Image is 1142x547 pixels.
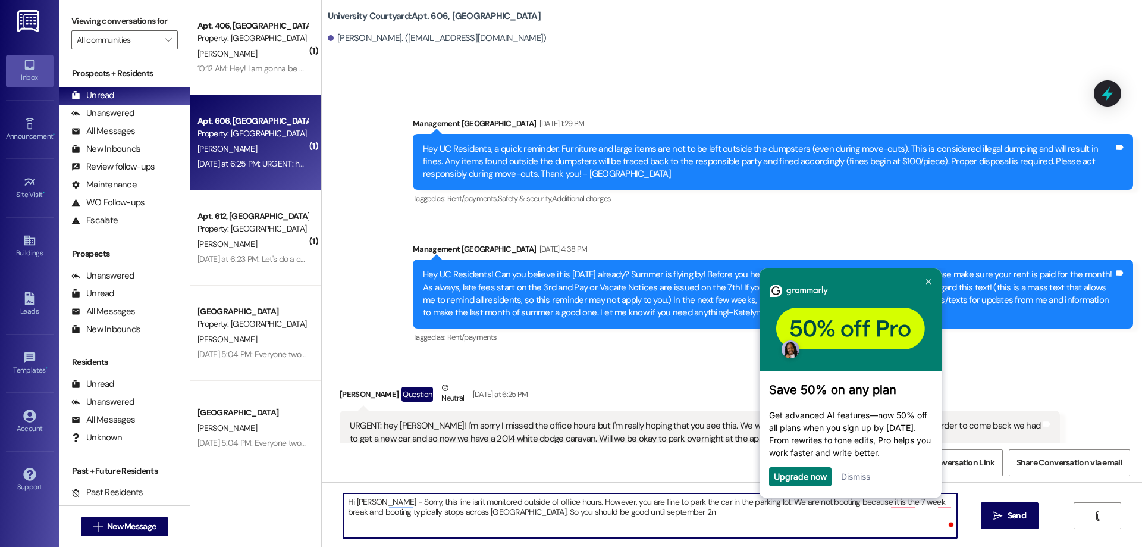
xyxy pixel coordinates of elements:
div: All Messages [71,125,135,137]
div: [GEOGRAPHIC_DATA] [197,407,308,419]
div: Property: [GEOGRAPHIC_DATA] [197,223,308,235]
input: All communities [77,30,159,49]
div: Unanswered [71,270,134,282]
i:  [93,522,102,532]
div: New Inbounds [71,143,140,155]
span: • [46,364,48,373]
button: Send [981,502,1039,529]
div: Apt. 612, [GEOGRAPHIC_DATA] [197,210,308,223]
div: [GEOGRAPHIC_DATA] [197,305,308,318]
div: Question [401,387,433,402]
div: Management [GEOGRAPHIC_DATA] [413,117,1133,134]
div: Unanswered [71,107,134,120]
div: [DATE] 1:29 PM [537,117,585,130]
div: 10:12 AM: Hey! I am gonna be gone til [DATE] because of the wedding but after I could help out if... [197,63,654,74]
div: Apt. 406, [GEOGRAPHIC_DATA] [197,20,308,32]
span: [PERSON_NAME] [197,143,257,154]
span: Share Conversation via email [1016,457,1122,469]
p: Get advanced AI features—now 50% off all plans when you sign up by [DATE]. From rewrites to tone ... [16,140,179,190]
div: Prospects [59,248,190,260]
div: Escalate [71,214,118,227]
span: Safety & security , [498,193,552,204]
span: Get Conversation Link [912,457,994,469]
a: Leads [6,289,54,321]
div: Unread [71,89,114,102]
div: All Messages [71,305,135,318]
div: [DATE] at 6:25 PM [470,388,528,401]
div: URGENT: hey [PERSON_NAME]! I'm sorry I missed the office hours but I'm really hoping that you see... [350,420,1041,445]
div: WO Follow-ups [71,196,145,209]
div: Past + Future Residents [59,465,190,477]
div: [PERSON_NAME] [340,382,1060,411]
div: [DATE] at 6:23 PM: Let's do a contract until [DATE] [197,254,365,264]
img: close_x_white.png [173,11,178,16]
span: [PERSON_NAME] [197,334,257,345]
i:  [993,511,1002,521]
a: Inbox [6,55,54,87]
div: Apt. 606, [GEOGRAPHIC_DATA] [197,115,308,127]
span: Rent/payments [447,332,497,342]
a: Site Visit • [6,172,54,204]
textarea: To enrich screen reader interactions, please activate Accessibility in Grammarly extension settings [343,493,957,538]
a: Support [6,464,54,496]
div: Unknown [71,432,122,444]
button: Get Conversation Link [905,449,1002,476]
div: Hey UC Residents! Can you believe it is [DATE] already? Summer is flying by! Before you head out ... [423,268,1114,320]
span: Send [1008,510,1026,522]
div: Neutral [439,382,466,407]
i:  [1093,511,1102,521]
span: New Message [107,520,156,533]
div: Tagged as: [413,329,1133,346]
h3: Save 50% on any plan [16,114,179,129]
div: Unread [71,287,114,300]
a: Account [6,406,54,438]
a: Templates • [6,348,54,380]
span: • [53,130,55,139]
div: Maintenance [71,179,137,191]
div: Prospects + Residents [59,67,190,80]
div: Hey UC Residents, a quick reminder. Furniture and large items are not to be left outside the dump... [423,143,1114,181]
div: Management [GEOGRAPHIC_DATA] [413,243,1133,260]
img: f60ae6485c9449d2a76a3eb3db21d1eb-frame-31613004-1.png [7,7,189,102]
div: Tagged as: [413,190,1133,207]
a: Dismiss [88,203,117,213]
div: New Inbounds [71,323,140,336]
div: Property: [GEOGRAPHIC_DATA] [197,127,308,140]
span: Additional charges [552,193,611,204]
img: ResiDesk Logo [17,10,42,32]
div: Review follow-ups [71,161,155,173]
span: [PERSON_NAME] [197,239,257,249]
a: Buildings [6,230,54,262]
div: Past Residents [71,486,143,499]
label: Viewing conversations for [71,12,178,30]
div: Property: [GEOGRAPHIC_DATA] [197,32,308,45]
div: [DATE] 4:38 PM [537,243,588,255]
i:  [165,35,171,45]
a: Upgrade now [21,203,74,213]
span: [PERSON_NAME] [197,48,257,59]
div: All Messages [71,414,135,426]
button: New Message [81,517,169,536]
button: Share Conversation via email [1009,449,1130,476]
span: Rent/payments , [447,193,498,204]
span: • [43,189,45,197]
div: Residents [59,356,190,368]
div: Property: [GEOGRAPHIC_DATA] [197,318,308,330]
span: [PERSON_NAME] [197,423,257,433]
div: [PERSON_NAME]. ([EMAIL_ADDRESS][DOMAIN_NAME]) [328,32,547,45]
div: Unanswered [71,396,134,408]
b: University Courtyard: Apt. 606, [GEOGRAPHIC_DATA] [328,10,541,23]
div: Unread [71,378,114,390]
